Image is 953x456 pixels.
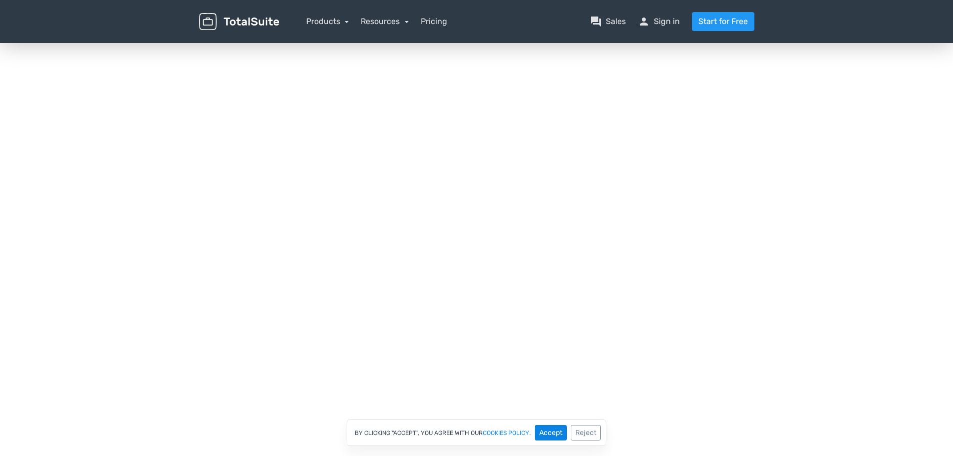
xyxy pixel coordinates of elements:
a: cookies policy [483,430,529,436]
span: person [638,16,650,28]
div: By clicking "Accept", you agree with our . [347,419,606,446]
a: personSign in [638,16,680,28]
img: TotalSuite for WordPress [199,13,279,31]
button: Accept [535,425,567,440]
span: question_answer [590,16,602,28]
a: Resources [361,17,409,26]
a: question_answerSales [590,16,626,28]
button: Reject [571,425,601,440]
a: Start for Free [692,12,754,31]
a: Products [306,17,349,26]
a: Pricing [421,16,447,28]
